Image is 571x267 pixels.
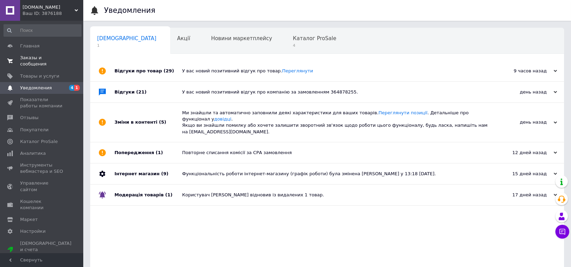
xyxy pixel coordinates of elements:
div: Користувач [PERSON_NAME] відновив із видалених 1 товар. [182,192,488,198]
input: Поиск [3,24,82,37]
div: Функціональність роботи інтернет-магазину (графік роботи) була змінена [PERSON_NAME] у 13:18 [DATE]. [182,171,488,177]
div: У вас новий позитивний відгук про компанію за замовленням 364878255. [182,89,488,95]
span: (5) [159,119,166,125]
div: Ваш ID: 3876188 [23,10,83,17]
span: Уведомления [20,85,52,91]
span: Настройки [20,228,45,234]
div: 9 часов назад [488,68,557,74]
span: Кошелек компании [20,198,64,211]
div: Відгуки [114,82,182,103]
a: довідці [214,116,231,122]
div: день назад [488,89,557,95]
span: Аналитика [20,150,46,157]
span: [DEMOGRAPHIC_DATA] и счета [20,240,71,259]
div: У вас новий позитивний відгук про товар. [182,68,488,74]
span: 4 [69,85,75,91]
span: Покупатели [20,127,49,133]
span: Инструменты вебмастера и SEO [20,162,64,175]
span: Показатели работы компании [20,97,64,109]
span: (1) [165,192,172,197]
div: день назад [488,119,557,125]
h1: Уведомления [104,6,155,15]
span: (1) [156,150,163,155]
div: Prom микс 1 000 [20,253,71,259]
span: Отзывы [20,115,39,121]
span: (9) [161,171,168,176]
div: Зміни в контенті [114,103,182,142]
span: sell.in.ua [23,4,75,10]
span: Главная [20,43,40,49]
a: Переглянути позиції [378,110,427,115]
a: Переглянути [282,68,313,73]
span: (29) [164,68,174,73]
div: Відгуки про товар [114,61,182,81]
div: Модерація товарів [114,185,182,205]
span: Каталог ProSale [293,35,336,42]
div: Попередження [114,142,182,163]
span: Заказы и сообщения [20,55,64,67]
span: [DEMOGRAPHIC_DATA] [97,35,156,42]
span: Новини маркетплейсу [211,35,272,42]
button: Чат с покупателем [555,225,569,239]
span: (21) [136,89,147,95]
div: Інтернет магазин [114,163,182,184]
span: Управление сайтом [20,180,64,193]
div: 15 дней назад [488,171,557,177]
span: Маркет [20,216,38,223]
span: Товары и услуги [20,73,59,79]
span: Каталог ProSale [20,139,58,145]
div: 17 дней назад [488,192,557,198]
div: Повторне списання комісії за СРА замовлення [182,150,488,156]
span: 4 [293,43,336,48]
div: 12 дней назад [488,150,557,156]
span: 1 [97,43,156,48]
span: 1 [74,85,80,91]
span: Акції [177,35,190,42]
div: Ми знайшли та автоматично заповнили деякі характеристики для ваших товарів. . Детальніше про функ... [182,110,488,135]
